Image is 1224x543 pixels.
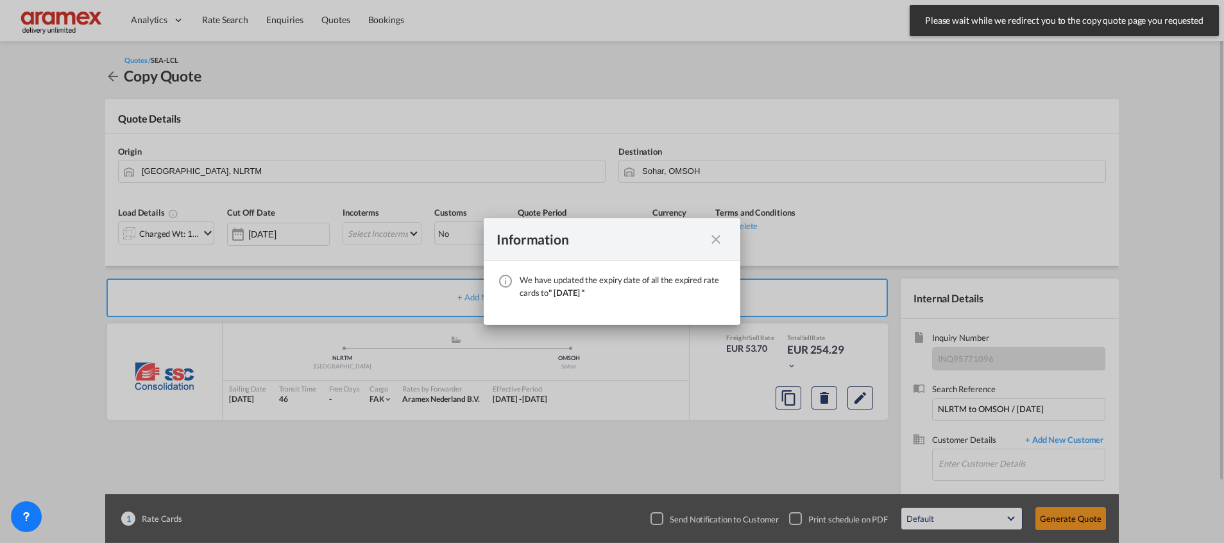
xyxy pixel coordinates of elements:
[520,273,727,299] div: We have updated the expiry date of all the expired rate cards to
[921,14,1207,27] span: Please wait while we redirect you to the copy quote page you requested
[484,218,740,325] md-dialog: We have ...
[708,232,724,247] md-icon: icon-close fg-AAA8AD cursor
[548,288,584,298] span: " [DATE] "
[498,273,513,289] md-icon: icon-information-outline
[497,231,704,247] div: Information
